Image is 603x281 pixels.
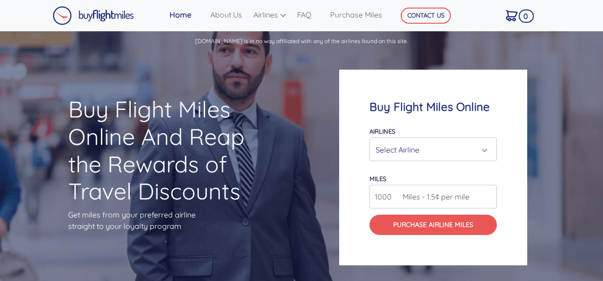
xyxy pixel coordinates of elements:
button: Select Airline [369,137,497,161]
a: FAQ [293,5,326,24]
img: Buy Flight Miles Logo [53,6,134,25]
a: Purchase Miles [326,5,387,24]
a: Buy Flight Miles Logo [53,4,134,27]
button: CONTACT US [401,8,451,24]
label: miles [369,175,386,182]
a: Home [166,5,207,24]
a: About Us [207,5,250,24]
span: 0 [519,9,534,23]
a: 0 [502,5,531,25]
label: Airlines [369,127,395,135]
a: Airlines [250,5,293,24]
h4: Buy Flight Miles Online [369,100,497,114]
button: Purchase Airline Miles [369,215,497,235]
p: Get miles from your preferred airline straight to your loyalty program [68,209,264,232]
h1: Buy Flight Miles Online And Reap the Rewards of Travel Discounts [68,96,264,205]
span: Miles - 1.5¢ per mile [398,191,469,202]
div: Select Airline [376,141,485,159]
img: Cart [506,10,518,21]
